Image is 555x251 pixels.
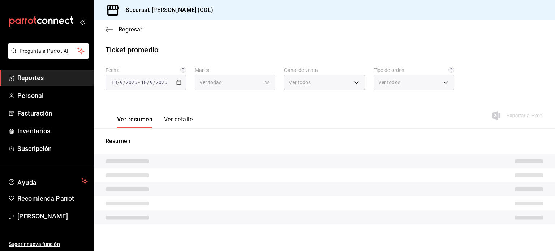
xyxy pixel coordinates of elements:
[20,47,78,55] span: Pregunta a Parrot AI
[123,79,125,85] span: /
[164,116,193,128] button: Ver detalle
[448,67,454,73] svg: Todas las órdenes contabilizan 1 comensal a excepción de órdenes de mesa con comensales obligator...
[141,79,147,85] input: --
[289,79,311,86] span: Ver todos
[106,26,142,33] button: Regresar
[153,79,155,85] span: /
[79,19,85,25] button: open_drawer_menu
[284,68,365,73] label: Canal de venta
[9,241,88,248] span: Sugerir nueva función
[111,79,117,85] input: --
[106,68,186,73] label: Fecha
[125,79,138,85] input: ----
[374,68,454,73] label: Tipo de orden
[106,137,543,146] p: Resumen
[17,177,78,186] span: Ayuda
[5,52,89,60] a: Pregunta a Parrot AI
[117,79,120,85] span: /
[17,194,88,203] span: Recomienda Parrot
[120,79,123,85] input: --
[180,67,186,73] svg: Información delimitada a máximo 62 días.
[147,79,149,85] span: /
[378,79,400,86] span: Ver todos
[117,116,193,128] div: navigation tabs
[138,79,140,85] span: -
[117,116,152,128] button: Ver resumen
[195,68,275,73] label: Marca
[17,91,88,100] span: Personal
[106,44,158,55] div: Ticket promedio
[8,43,89,59] button: Pregunta a Parrot AI
[199,79,221,86] span: Ver todas
[17,108,88,118] span: Facturación
[17,126,88,136] span: Inventarios
[17,144,88,153] span: Suscripción
[155,79,168,85] input: ----
[17,211,88,221] span: [PERSON_NAME]
[120,6,213,14] h3: Sucursal: [PERSON_NAME] (GDL)
[150,79,153,85] input: --
[17,73,88,83] span: Reportes
[119,26,142,33] span: Regresar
